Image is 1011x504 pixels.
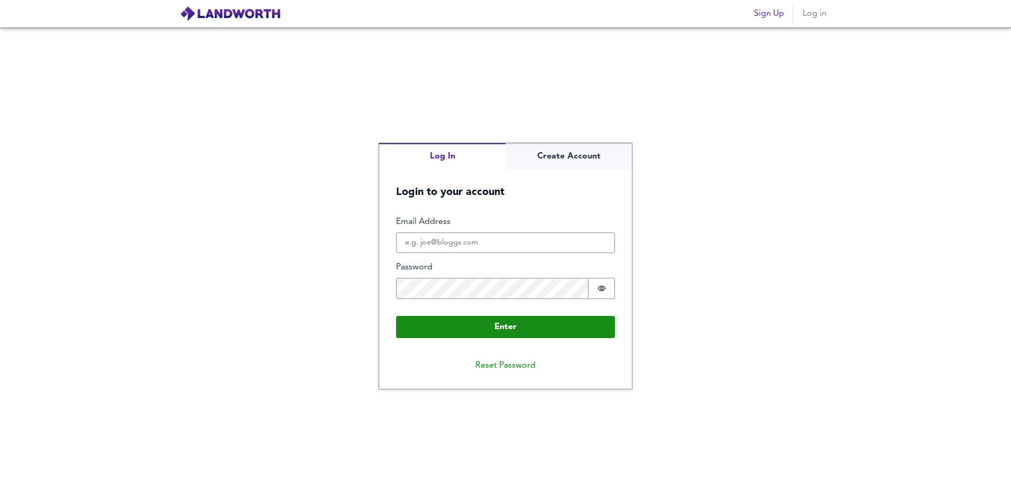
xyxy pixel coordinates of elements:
[396,316,615,338] button: Enter
[750,3,788,24] button: Sign Up
[797,3,831,24] button: Log in
[180,6,281,22] img: logo
[396,232,615,254] input: e.g. joe@bloggs.com
[802,6,827,21] span: Log in
[379,143,505,169] button: Log In
[505,143,632,169] button: Create Account
[754,6,784,21] span: Sign Up
[379,169,632,199] h5: Login to your account
[467,355,544,376] button: Reset Password
[589,278,615,299] button: Show password
[396,262,615,274] label: Password
[396,216,615,228] label: Email Address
